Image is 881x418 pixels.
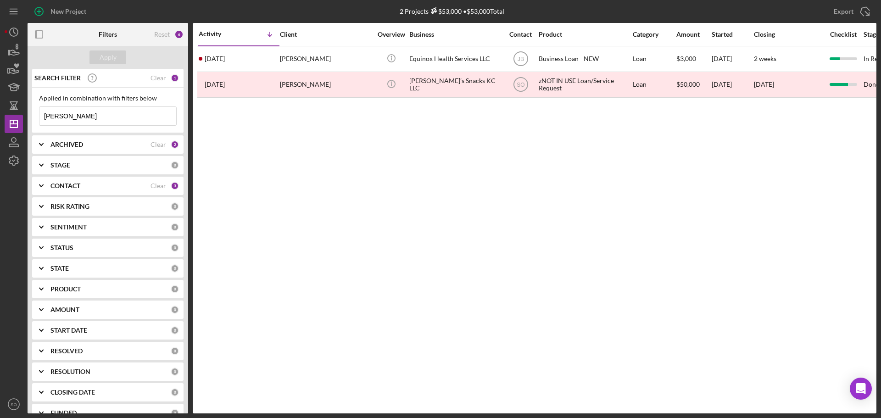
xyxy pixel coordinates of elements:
div: Export [834,2,853,21]
div: 0 [171,202,179,211]
div: 1 [171,74,179,82]
div: Loan [633,72,675,97]
b: RESOLVED [50,347,83,355]
div: Amount [676,31,711,38]
div: Overview [374,31,408,38]
div: $53,000 [429,7,462,15]
div: 0 [171,244,179,252]
div: [DATE] [712,47,753,71]
div: [PERSON_NAME] [280,72,372,97]
div: Open Intercom Messenger [850,378,872,400]
b: RESOLUTION [50,368,90,375]
b: STAGE [50,162,70,169]
div: [PERSON_NAME] [280,47,372,71]
div: Reset [154,31,170,38]
div: zNOT IN USE Loan/Service Request [539,72,630,97]
div: Equinox Health Services LLC [409,47,501,71]
div: 0 [171,388,179,396]
button: Export [825,2,876,21]
div: 2 Projects • $53,000 Total [400,7,504,15]
button: Apply [89,50,126,64]
b: PRODUCT [50,285,81,293]
b: FUNDED [50,409,77,417]
div: Client [280,31,372,38]
text: SO [517,82,524,88]
div: 0 [171,326,179,334]
b: RISK RATING [50,203,89,210]
div: Business Loan - NEW [539,47,630,71]
div: Activity [199,30,239,38]
div: 0 [171,285,179,293]
text: JB [517,56,524,62]
b: SEARCH FILTER [34,74,81,82]
div: $50,000 [676,72,711,97]
b: START DATE [50,327,87,334]
b: SENTIMENT [50,223,87,231]
b: STATUS [50,244,73,251]
div: Category [633,31,675,38]
time: 2023-03-11 03:45 [205,81,225,88]
span: $3,000 [676,55,696,62]
div: 0 [171,264,179,273]
b: ARCHIVED [50,141,83,148]
time: 2 weeks [754,55,776,62]
div: 0 [171,306,179,314]
div: 3 [171,182,179,190]
b: CLOSING DATE [50,389,95,396]
b: STATE [50,265,69,272]
div: 0 [171,368,179,376]
div: Contact [503,31,538,38]
button: SO [5,395,23,413]
div: Product [539,31,630,38]
div: Business [409,31,501,38]
text: SO [11,402,17,407]
div: 0 [171,161,179,169]
div: [PERSON_NAME]’s Snacks KC LLC [409,72,501,97]
div: Apply [100,50,117,64]
div: Checklist [824,31,863,38]
div: 0 [171,409,179,417]
div: Clear [151,141,166,148]
div: Clear [151,74,166,82]
div: 2 [171,140,179,149]
div: [DATE] [712,72,753,97]
time: [DATE] [754,80,774,88]
b: Filters [99,31,117,38]
div: 0 [171,347,179,355]
div: 0 [171,223,179,231]
div: Clear [151,182,166,189]
div: Closing [754,31,823,38]
b: AMOUNT [50,306,79,313]
time: 2025-08-13 21:03 [205,55,225,62]
div: Started [712,31,753,38]
div: Applied in combination with filters below [39,95,177,102]
div: New Project [50,2,86,21]
b: CONTACT [50,182,80,189]
div: 6 [174,30,184,39]
button: New Project [28,2,95,21]
div: Loan [633,47,675,71]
